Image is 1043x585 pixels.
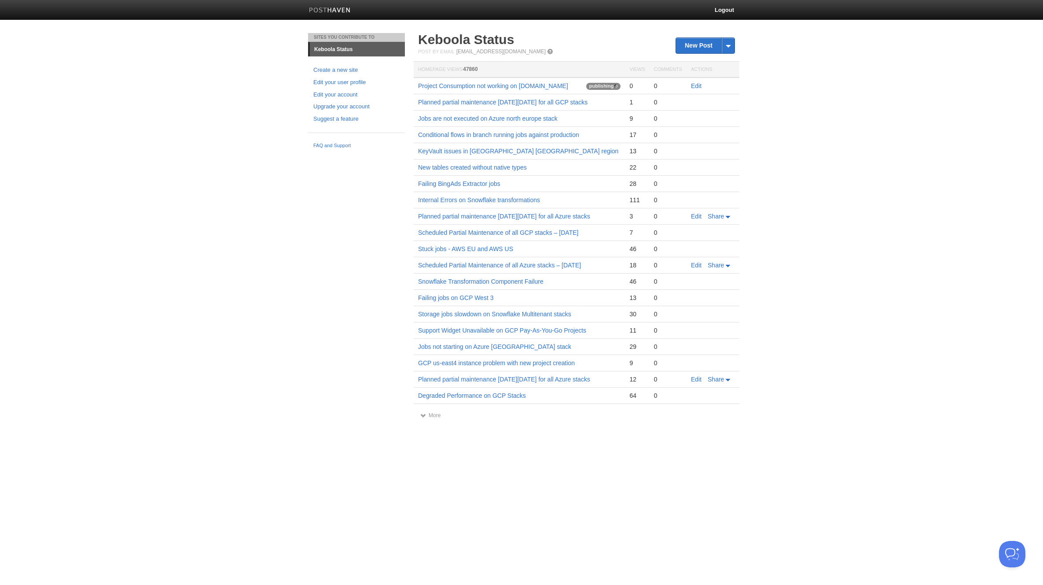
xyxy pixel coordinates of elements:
a: Edit [691,376,701,383]
a: Stuck jobs - AWS EU and AWS US [418,245,513,252]
div: 46 [629,278,645,285]
div: 0 [654,343,682,351]
th: Actions [687,62,739,78]
a: More [420,412,441,418]
a: Support Widget Unavailable on GCP Pay-As-You-Go Projects [418,327,586,334]
div: 0 [654,212,682,220]
div: 64 [629,392,645,400]
div: 12 [629,375,645,383]
a: Failing jobs on GCP West 3 [418,294,493,301]
div: 1 [629,98,645,106]
div: 0 [654,359,682,367]
a: Jobs are not executed on Azure north europe stack [418,115,558,122]
div: 0 [654,392,682,400]
a: Storage jobs slowdown on Snowflake Multitenant stacks [418,311,571,318]
a: New tables created without native types [418,164,527,171]
div: 0 [654,82,682,90]
div: 17 [629,131,645,139]
div: 0 [654,115,682,122]
a: New Post [676,38,735,53]
span: 47860 [463,66,477,72]
a: Edit your user profile [313,78,400,87]
a: Edit [691,262,701,269]
a: Edit [691,82,701,89]
span: Share [708,376,724,383]
div: 0 [654,261,682,269]
a: Snowflake Transformation Component Failure [418,278,544,285]
iframe: Help Scout Beacon - Open [999,541,1025,567]
span: Share [708,213,724,220]
a: FAQ and Support [313,142,400,150]
a: Edit [691,213,701,220]
a: Internal Errors on Snowflake transformations [418,196,540,204]
a: [EMAIL_ADDRESS][DOMAIN_NAME] [456,48,546,55]
a: Degraded Performance on GCP Stacks [418,392,526,399]
a: GCP us-east4 instance problem with new project creation [418,359,575,367]
img: loading-tiny-gray.gif [614,85,617,88]
a: Scheduled Partial Maintenance of all GCP stacks – [DATE] [418,229,578,236]
div: 46 [629,245,645,253]
th: Comments [650,62,687,78]
a: Failing BingAds Extractor jobs [418,180,500,187]
a: Project Consumption not working on [DOMAIN_NAME] [418,82,568,89]
a: Upgrade your account [313,102,400,111]
div: 0 [654,98,682,106]
a: Planned partial maintenance [DATE][DATE] for all GCP stacks [418,99,588,106]
div: 9 [629,115,645,122]
div: 0 [654,245,682,253]
div: 18 [629,261,645,269]
span: Share [708,262,724,269]
a: Planned partial maintenance [DATE][DATE] for all Azure stacks [418,213,590,220]
div: 0 [654,131,682,139]
div: 0 [654,326,682,334]
div: 13 [629,147,645,155]
span: Post by Email [418,49,455,54]
div: 0 [654,294,682,302]
div: 13 [629,294,645,302]
div: 0 [654,163,682,171]
div: 29 [629,343,645,351]
div: 22 [629,163,645,171]
div: 0 [629,82,645,90]
div: 0 [654,196,682,204]
a: Create a new site [313,66,400,75]
a: Planned partial maintenance [DATE][DATE] for all Azure stacks [418,376,590,383]
div: 0 [654,375,682,383]
a: Scheduled Partial Maintenance of all Azure stacks – [DATE] [418,262,581,269]
th: Homepage Views [414,62,625,78]
div: 0 [654,278,682,285]
div: 30 [629,310,645,318]
a: Keboola Status [310,42,405,56]
div: 0 [654,180,682,188]
div: 111 [629,196,645,204]
div: 0 [654,310,682,318]
li: Sites You Contribute To [308,33,405,42]
a: Keboola Status [418,32,514,47]
div: 28 [629,180,645,188]
a: Jobs not starting on Azure [GEOGRAPHIC_DATA] stack [418,343,571,350]
div: 11 [629,326,645,334]
a: Edit your account [313,90,400,100]
div: 7 [629,229,645,237]
span: publishing [586,83,621,90]
a: KeyVault issues in [GEOGRAPHIC_DATA] [GEOGRAPHIC_DATA] region [418,148,618,155]
a: Suggest a feature [313,115,400,124]
a: Conditional flows in branch running jobs against production [418,131,579,138]
div: 9 [629,359,645,367]
div: 3 [629,212,645,220]
div: 0 [654,147,682,155]
div: 0 [654,229,682,237]
th: Views [625,62,649,78]
img: Posthaven-bar [309,7,351,14]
